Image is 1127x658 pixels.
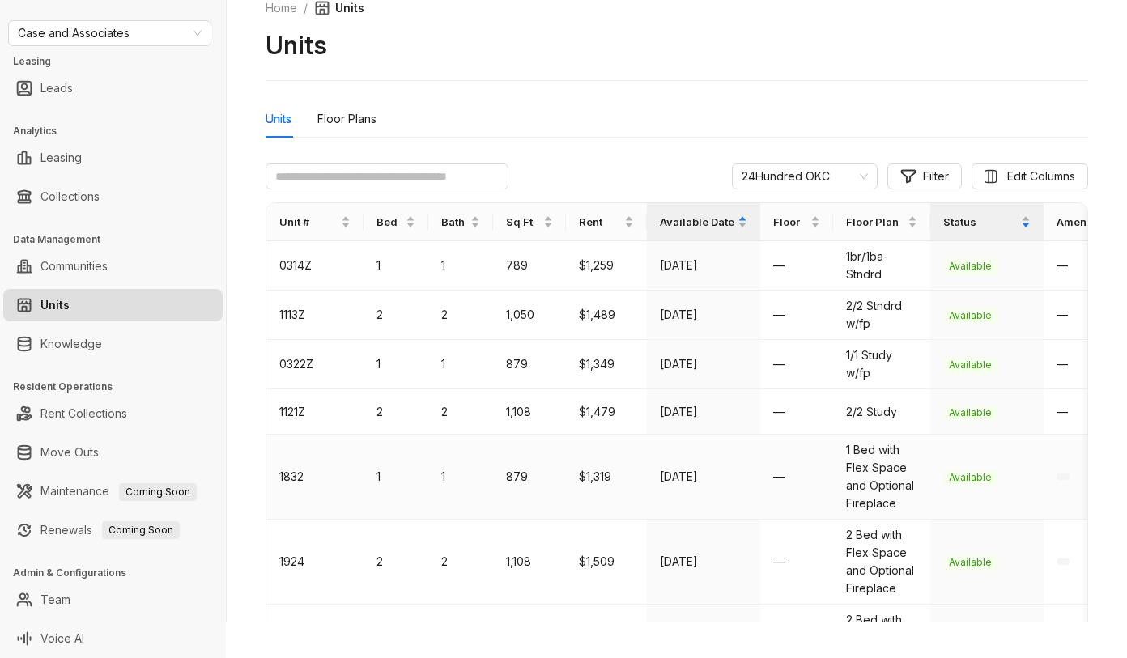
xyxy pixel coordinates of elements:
[266,340,364,389] td: 0322Z
[428,520,493,605] td: 2
[364,340,428,389] td: 1
[647,389,760,435] td: [DATE]
[40,622,84,655] a: Voice AI
[13,380,226,394] h3: Resident Operations
[760,389,833,435] td: —
[1057,258,1068,272] span: —
[3,622,223,655] li: Voice AI
[493,340,566,389] td: 879
[428,241,493,291] td: 1
[40,289,70,321] a: Units
[18,21,202,45] span: Case and Associates
[266,203,364,241] th: Unit #
[3,397,223,430] li: Rent Collections
[3,475,223,507] li: Maintenance
[266,435,364,520] td: 1832
[3,328,223,360] li: Knowledge
[846,299,902,330] span: 2/2 Stndrd w/fp
[943,308,997,324] span: Available
[846,443,914,510] span: 1 Bed with Flex Space and Optional Fireplace
[943,405,997,421] span: Available
[566,435,647,520] td: $1,319
[40,514,180,546] a: RenewalsComing Soon
[493,389,566,435] td: 1,108
[566,203,647,241] th: Rent
[579,214,621,230] span: Rent
[493,291,566,340] td: 1,050
[376,214,402,230] span: Bed
[943,554,997,571] span: Available
[3,289,223,321] li: Units
[40,250,108,282] a: Communities
[760,241,833,291] td: —
[760,291,833,340] td: —
[647,435,760,520] td: [DATE]
[1057,357,1068,371] span: —
[3,436,223,469] li: Move Outs
[1007,168,1075,185] span: Edit Columns
[943,214,1018,230] span: Status
[566,520,647,605] td: $1,509
[119,483,197,501] span: Coming Soon
[364,203,428,241] th: Bed
[3,250,223,282] li: Communities
[506,214,540,230] span: Sq Ft
[266,30,327,61] h2: Units
[428,340,493,389] td: 1
[760,203,833,241] th: Floor
[493,435,566,520] td: 879
[760,435,833,520] td: —
[972,163,1088,189] button: Edit Columns
[846,405,897,418] span: 2/2 Study
[13,566,226,580] h3: Admin & Configurations
[660,214,734,230] span: Available Date
[647,241,760,291] td: [DATE]
[566,291,647,340] td: $1,489
[40,72,73,104] a: Leads
[40,436,99,469] a: Move Outs
[441,214,467,230] span: Bath
[364,389,428,435] td: 2
[647,340,760,389] td: [DATE]
[493,520,566,605] td: 1,108
[773,214,807,230] span: Floor
[40,328,102,360] a: Knowledge
[3,584,223,616] li: Team
[846,348,892,380] span: 1/1 Study w/fp
[40,180,100,213] a: Collections
[493,241,566,291] td: 789
[742,164,868,189] span: Change Community
[566,389,647,435] td: $1,479
[364,520,428,605] td: 2
[279,214,338,230] span: Unit #
[493,203,566,241] th: Sq Ft
[102,521,180,539] span: Coming Soon
[364,435,428,520] td: 1
[943,258,997,274] span: Available
[40,142,82,174] a: Leasing
[647,520,760,605] td: [DATE]
[760,520,833,605] td: —
[266,241,364,291] td: 0314Z
[13,54,226,69] h3: Leasing
[3,72,223,104] li: Leads
[3,142,223,174] li: Leasing
[647,291,760,340] td: [DATE]
[317,110,376,128] div: Floor Plans
[266,389,364,435] td: 1121Z
[833,203,930,241] th: Floor Plan
[13,232,226,247] h3: Data Management
[428,435,493,520] td: 1
[428,291,493,340] td: 2
[428,389,493,435] td: 2
[266,110,291,128] div: Units
[364,291,428,340] td: 2
[943,357,997,373] span: Available
[428,203,493,241] th: Bath
[40,397,127,430] a: Rent Collections
[760,340,833,389] td: —
[266,520,364,605] td: 1924
[13,124,226,138] h3: Analytics
[1057,405,1068,418] span: —
[364,241,428,291] td: 1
